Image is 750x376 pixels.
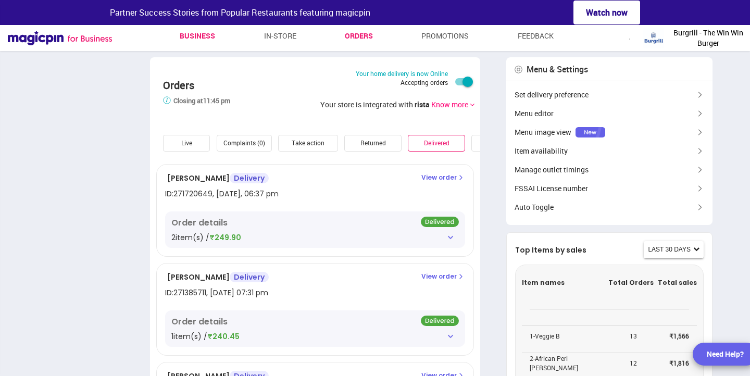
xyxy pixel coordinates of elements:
[171,316,228,328] p: Order details
[696,202,704,212] img: brown-left-arrow.fb4dc0c6.svg
[707,349,744,359] div: Need Help?
[345,27,373,45] a: Orders
[421,272,465,281] p: View order
[415,99,430,109] span: rista
[518,27,554,45] a: Feedback
[209,232,241,243] span: ₹249.90
[421,27,469,45] a: Promotions
[696,165,704,175] img: brown-left-arrow.fb4dc0c6.svg
[666,331,689,341] p: ₹ 1,566
[180,27,215,45] a: Business
[163,96,171,104] img: info
[515,127,571,137] span: Menu image view
[506,85,712,104] div: Set delivery preference
[344,135,402,151] div: Returned
[163,135,210,151] div: Live
[408,135,465,151] div: Delivered
[696,183,704,194] img: brown-left-arrow.fb4dc0c6.svg
[165,287,268,298] div: ID: 271385711 , [DATE] 07:31 pm
[8,31,112,45] img: Magicpin
[696,90,704,100] img: brown-left-arrow.fb4dc0c6.svg
[167,173,230,183] span: [PERSON_NAME]
[696,127,704,137] img: brown-left-arrow.fb4dc0c6.svg
[573,1,640,25] button: Watch now
[608,278,654,287] p: Total Orders
[527,64,588,76] div: Menu & Settings
[506,198,712,217] div: Auto Toggle
[217,135,272,151] div: Complaints (0)
[576,127,605,137] img: YflcK9-LCSVd7asiAMa6OG5Soj5G5oEY0VBTal2rwWujBQGMsMz-DBXfVvVxTP2yk3H6lAgU7BDdntlYDw6IrSbiFq3a0-_NW...
[506,179,712,198] div: FSSAI License number
[586,7,628,19] span: Watch now
[666,358,689,368] p: ₹ 1,816
[356,69,448,78] div: Your home delivery is now Online
[446,332,455,341] img: OIuCMVwwuKl4D3yIiIiIiIiIiIvLtA0e7Wy6Q6QpzAAAAAElFTkSuQmCC
[356,78,448,87] div: Accepting orders
[110,7,370,18] span: Partner Success Stories from Popular Restaurants featuring magicpin
[530,354,601,372] p: 2 - African Peri [PERSON_NAME]
[207,331,240,342] span: ₹240.45
[616,358,650,368] p: 12
[506,142,712,160] div: Item availability
[471,135,531,151] div: Rejected
[171,232,209,243] span: 2 item(s) /
[230,173,269,183] span: Delivery
[530,331,601,341] p: 1 - Veggie B
[515,245,640,255] p: Top Items by sales
[696,108,704,119] img: brown-left-arrow.fb4dc0c6.svg
[644,241,704,258] button: last 30 days
[421,173,465,182] p: View order
[643,28,664,48] img: logo
[515,66,522,73] img: home-delivery-settings-gear-icon.8147a7ec.svg
[616,331,650,341] p: 13
[171,217,228,229] p: Order details
[696,146,704,156] img: brown-left-arrow.fb4dc0c6.svg
[173,96,230,106] a: Closing at 11:45 pm
[264,27,296,45] a: In-store
[669,28,747,48] span: Burgrill - The Win Win Burger
[167,272,230,282] span: [PERSON_NAME]
[278,135,338,151] div: Take action
[658,278,697,287] p: Total sales
[446,233,455,242] img: OIuCMVwwuKl4D3yIiIiIiIiIiIvLtA0e7Wy6Q6QpzAAAAAElFTkSuQmCC
[506,160,712,179] div: Manage outlet timings
[320,99,474,110] div: Your store is integrated with
[431,99,474,109] span: Know more
[163,78,300,93] div: Orders
[171,331,207,342] span: 1 item(s) /
[648,244,691,255] span: last 30 days
[506,104,712,123] div: Menu editor
[230,272,269,282] span: Delivery
[522,278,604,287] p: Item names
[165,189,279,199] div: ID: 271720649 , [DATE], 06:37 pm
